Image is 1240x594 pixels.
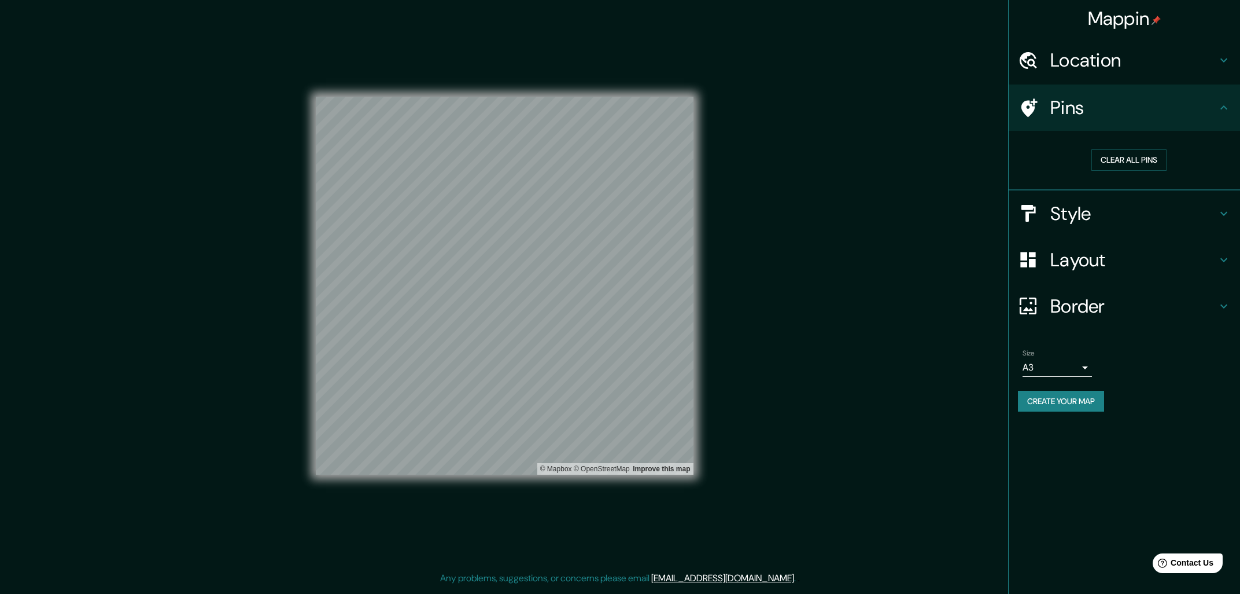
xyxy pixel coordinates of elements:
[1018,391,1104,412] button: Create your map
[440,571,796,585] p: Any problems, suggestions, or concerns please email .
[1009,283,1240,329] div: Border
[1023,348,1035,358] label: Size
[574,465,630,473] a: OpenStreetMap
[1050,295,1217,318] h4: Border
[1152,16,1161,25] img: pin-icon.png
[1009,190,1240,237] div: Style
[1137,549,1227,581] iframe: Help widget launcher
[796,571,798,585] div: .
[1009,37,1240,83] div: Location
[1050,49,1217,72] h4: Location
[540,465,572,473] a: Mapbox
[633,465,690,473] a: Map feedback
[316,97,693,475] canvas: Map
[1088,7,1161,30] h4: Mappin
[1091,149,1167,171] button: Clear all pins
[1009,237,1240,283] div: Layout
[798,571,800,585] div: .
[1050,248,1217,272] h4: Layout
[1023,358,1092,377] div: A3
[1009,85,1240,131] div: Pins
[1050,202,1217,225] h4: Style
[1050,96,1217,119] h4: Pins
[651,572,794,584] a: [EMAIL_ADDRESS][DOMAIN_NAME]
